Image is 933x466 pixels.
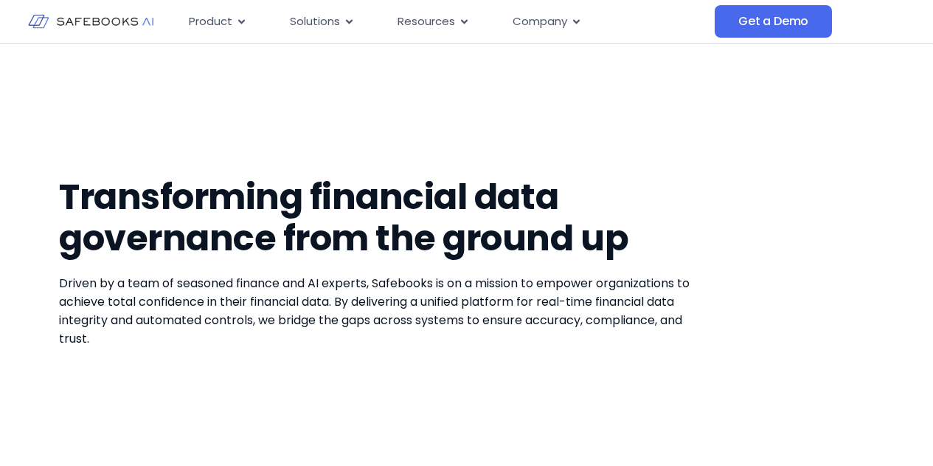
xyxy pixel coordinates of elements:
span: Resources [398,13,455,30]
span: Driven by a team of seasoned finance and AI experts, Safebooks is on a mission to empower organiz... [59,275,690,347]
nav: Menu [177,7,715,36]
span: Solutions [290,13,340,30]
span: Company [513,13,567,30]
span: Get a Demo [738,14,808,29]
div: Menu Toggle [177,7,715,36]
a: Get a Demo [715,5,832,38]
h1: Transforming financial data governance from the ground up [59,177,711,259]
span: Product [189,13,232,30]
